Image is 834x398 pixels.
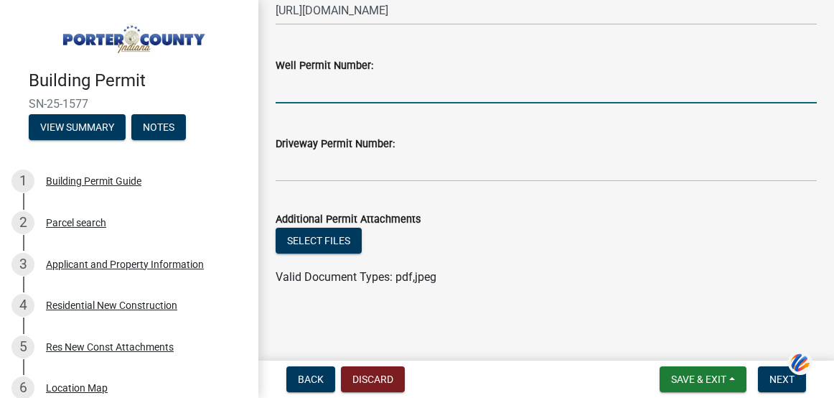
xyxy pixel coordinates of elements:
div: 4 [11,294,34,317]
div: Parcel search [46,218,106,228]
button: Back [286,366,335,392]
wm-modal-confirm: Notes [131,122,186,134]
button: Select files [276,228,362,254]
span: Save & Exit [671,374,726,385]
button: Notes [131,114,186,140]
label: Driveway Permit Number: [276,139,395,149]
div: 3 [11,253,34,276]
div: Applicant and Property Information [46,259,204,269]
button: Discard [341,366,405,392]
div: 1 [11,170,34,193]
img: svg+xml;base64,PHN2ZyB3aWR0aD0iNDQiIGhlaWdodD0iNDQiIHZpZXdCb3g9IjAgMCA0NCA0NCIgZmlsbD0ibm9uZSIgeG... [788,350,812,376]
div: Res New Const Attachments [46,342,174,352]
div: Location Map [46,383,108,393]
button: View Summary [29,114,126,140]
div: 5 [11,335,34,358]
label: Additional Permit Attachments [276,215,421,225]
button: Save & Exit [660,366,746,392]
span: Back [298,374,324,385]
div: Residential New Construction [46,300,177,310]
wm-modal-confirm: Summary [29,122,126,134]
span: Next [769,374,795,385]
h4: Building Permit [29,70,247,91]
label: Well Permit Number: [276,61,373,71]
div: 2 [11,211,34,234]
button: Next [758,366,806,392]
div: Building Permit Guide [46,176,141,186]
span: Valid Document Types: pdf,jpeg [276,270,436,284]
span: SN-25-1577 [29,97,230,111]
img: Porter County, Indiana [29,15,235,55]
